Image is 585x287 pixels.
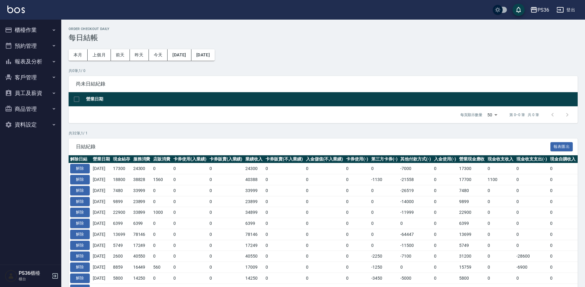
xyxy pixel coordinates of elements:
[152,240,172,251] td: 0
[2,38,59,54] button: 預約管理
[549,207,577,218] td: 0
[549,196,577,207] td: 0
[244,251,264,262] td: 40550
[70,219,90,228] button: 解除
[132,273,152,284] td: 14250
[345,196,370,207] td: 0
[172,273,208,284] td: 0
[91,185,111,196] td: [DATE]
[132,207,152,218] td: 33899
[345,218,370,229] td: 0
[515,273,549,284] td: 0
[515,262,549,273] td: -6900
[370,155,399,163] th: 第三方卡券(-)
[304,273,345,284] td: 0
[111,155,132,163] th: 現金結存
[2,117,59,133] button: 資料設定
[264,207,304,218] td: 0
[512,4,525,16] button: save
[172,185,208,196] td: 0
[5,270,17,282] img: Person
[152,251,172,262] td: 0
[345,251,370,262] td: 0
[370,240,399,251] td: 0
[2,22,59,38] button: 櫃檯作業
[549,185,577,196] td: 0
[458,196,486,207] td: 9899
[549,251,577,262] td: 0
[208,163,244,174] td: 0
[304,229,345,240] td: 0
[70,241,90,250] button: 解除
[432,185,458,196] td: 0
[2,101,59,117] button: 商品管理
[2,70,59,85] button: 客戶管理
[208,229,244,240] td: 0
[549,155,577,163] th: 現金自購收入
[370,273,399,284] td: -3450
[172,196,208,207] td: 0
[515,229,549,240] td: 0
[458,185,486,196] td: 7480
[152,229,172,240] td: 0
[208,251,244,262] td: 0
[538,6,549,14] div: PS36
[191,49,215,61] button: [DATE]
[244,262,264,273] td: 17009
[432,196,458,207] td: 0
[486,196,515,207] td: 0
[304,155,345,163] th: 入金儲值(不入業績)
[172,163,208,174] td: 0
[208,262,244,273] td: 0
[345,155,370,163] th: 卡券使用(-)
[549,240,577,251] td: 0
[91,240,111,251] td: [DATE]
[76,81,570,87] span: 尚未日結紀錄
[70,262,90,272] button: 解除
[458,262,486,273] td: 15759
[264,163,304,174] td: 0
[85,92,578,107] th: 營業日期
[111,240,132,251] td: 5749
[549,229,577,240] td: 0
[304,218,345,229] td: 0
[208,155,244,163] th: 卡券販賣(入業績)
[549,163,577,174] td: 0
[345,240,370,251] td: 0
[149,49,168,61] button: 今天
[515,218,549,229] td: 0
[111,273,132,284] td: 5800
[515,196,549,207] td: 0
[486,218,515,229] td: 0
[69,155,91,163] th: 解除日結
[111,207,132,218] td: 22900
[172,251,208,262] td: 0
[244,229,264,240] td: 78146
[345,185,370,196] td: 0
[370,262,399,273] td: -1250
[399,207,432,218] td: -11999
[152,196,172,207] td: 0
[549,174,577,185] td: 0
[549,218,577,229] td: 0
[515,185,549,196] td: 0
[370,218,399,229] td: 0
[370,185,399,196] td: 0
[370,251,399,262] td: -2250
[208,240,244,251] td: 0
[264,155,304,163] th: 卡券販賣(不入業績)
[91,174,111,185] td: [DATE]
[132,262,152,273] td: 16449
[152,163,172,174] td: 0
[554,4,578,16] button: 登出
[91,273,111,284] td: [DATE]
[345,207,370,218] td: 0
[69,49,88,61] button: 本月
[132,196,152,207] td: 23899
[208,174,244,185] td: 0
[2,54,59,70] button: 報表及分析
[550,143,573,149] a: 報表匯出
[69,27,578,31] h2: Order checkout daily
[91,163,111,174] td: [DATE]
[432,163,458,174] td: 0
